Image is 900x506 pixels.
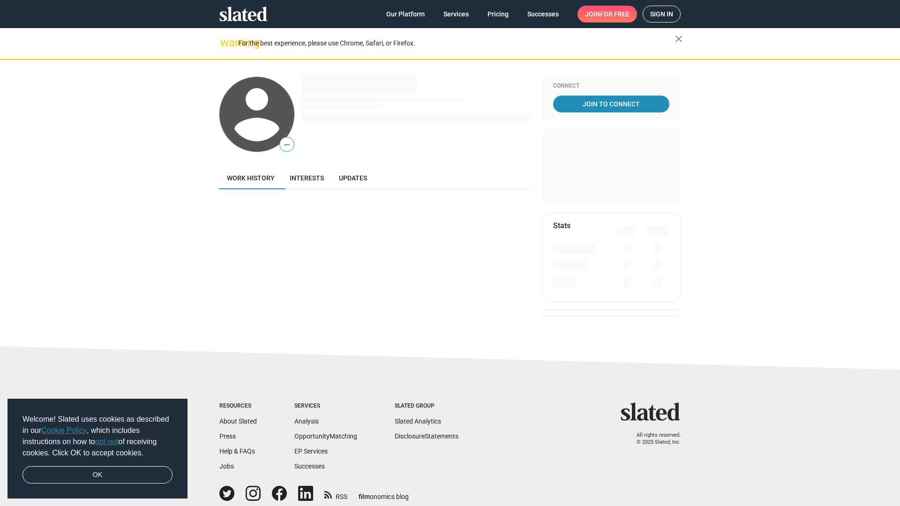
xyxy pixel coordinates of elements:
[359,493,370,500] span: film
[395,432,458,440] a: DisclosureStatements
[673,33,684,45] mat-icon: close
[280,139,294,151] span: —
[331,167,375,189] a: Updates
[220,37,232,48] mat-icon: warning
[95,438,119,446] a: opt-out
[600,6,630,22] span: for free
[219,432,236,440] a: Press
[553,82,669,90] div: Connect
[219,167,282,189] a: Work history
[339,174,367,182] span: Updates
[294,447,328,455] a: EP Services
[219,447,255,455] a: Help & FAQs
[7,399,187,499] div: cookieconsent
[294,432,357,440] a: OpportunityMatching
[359,485,409,501] a: filmonomics blog
[219,462,234,470] a: Jobs
[585,6,630,22] span: Join
[627,432,681,446] p: All rights reserved. © 2025 Slated, Inc.
[219,417,257,425] a: About Slated
[643,6,681,22] a: Sign in
[219,402,257,410] div: Resources
[22,466,172,484] a: dismiss cookie message
[650,6,673,22] span: Sign in
[290,174,324,182] span: Interests
[443,6,469,22] span: Services
[227,174,275,182] span: Work history
[553,96,669,112] a: Join To Connect
[480,6,516,22] a: Pricing
[294,417,319,425] a: Analysis
[487,6,509,22] span: Pricing
[22,414,172,459] span: Welcome! Slated uses cookies as described in our , which includes instructions on how to of recei...
[294,462,325,470] a: Successes
[395,402,458,410] div: Slated Group
[282,167,331,189] a: Interests
[324,487,347,501] a: RSS
[294,402,357,410] div: Services
[379,6,432,22] a: Our Platform
[395,417,441,425] a: Slated Analytics
[553,221,570,231] mat-card-title: Stats
[520,6,566,22] a: Successes
[41,426,87,434] a: Cookie Policy
[386,6,425,22] span: Our Platform
[555,96,667,112] span: Join To Connect
[436,6,476,22] a: Services
[527,6,559,22] span: Successes
[577,6,637,22] a: Joinfor free
[238,37,675,50] div: For the best experience, please use Chrome, Safari, or Firefox.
